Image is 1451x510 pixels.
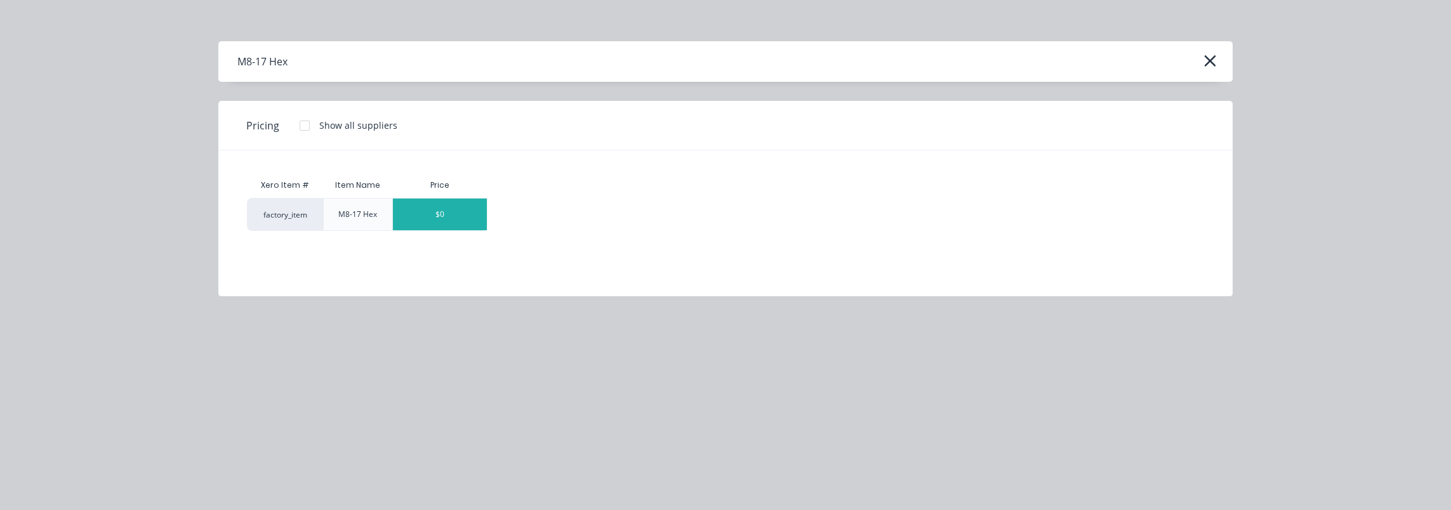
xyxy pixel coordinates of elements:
[247,173,323,198] div: Xero Item #
[246,118,279,133] span: Pricing
[338,209,377,220] div: M8-17 Hex
[393,199,487,230] div: $0
[247,198,323,231] div: factory_item
[319,119,397,132] div: Show all suppliers
[392,173,487,198] div: Price
[325,169,390,201] div: Item Name
[237,54,288,69] div: M8-17 Hex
